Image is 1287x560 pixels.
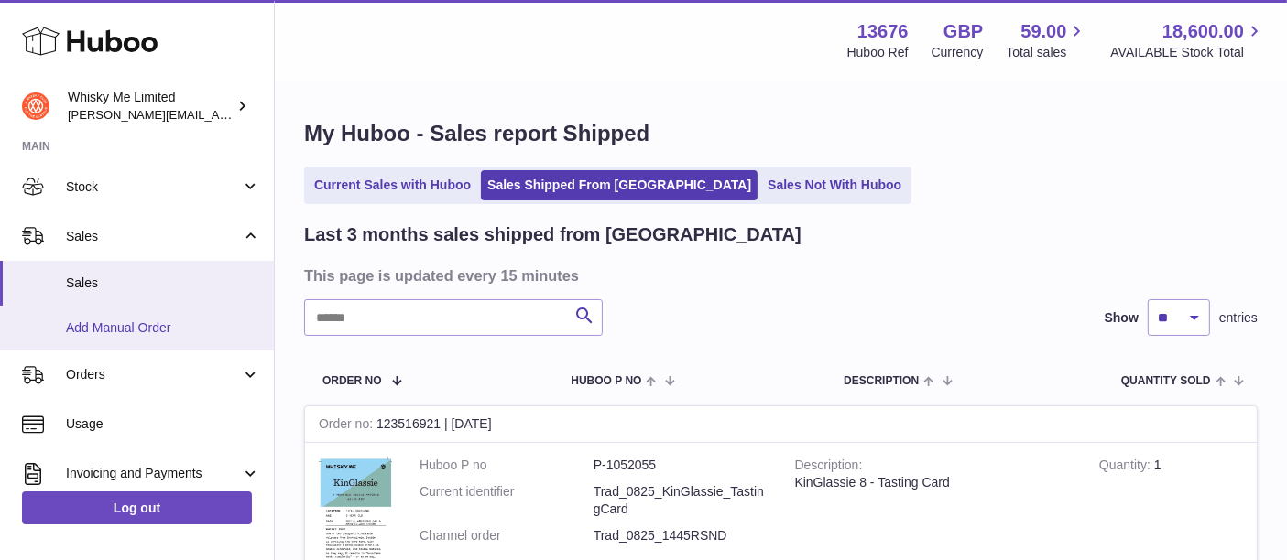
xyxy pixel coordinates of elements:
strong: Quantity [1099,458,1154,477]
div: Huboo Ref [847,44,909,61]
strong: 13676 [857,19,909,44]
span: Huboo P no [571,375,641,387]
span: Add Manual Order [66,319,260,337]
span: AVAILABLE Stock Total [1110,44,1265,61]
a: Log out [22,491,252,524]
div: Whisky Me Limited [68,89,233,124]
dt: Current identifier [420,483,594,518]
a: 59.00 Total sales [1006,19,1087,61]
span: Orders [66,366,241,383]
span: Invoicing and Payments [66,465,241,482]
span: Total sales [1006,44,1087,61]
span: entries [1219,309,1258,327]
strong: Description [795,458,863,477]
span: Sales [66,275,260,292]
span: [PERSON_NAME][EMAIL_ADDRESS][DOMAIN_NAME] [68,107,367,122]
span: Stock [66,178,241,196]
dt: Huboo P no [420,457,594,474]
dd: P-1052055 [594,457,768,474]
strong: Order no [319,416,376,436]
span: Order No [322,375,382,387]
span: Usage [66,415,260,433]
span: Quantity Sold [1121,375,1211,387]
a: Sales Not With Huboo [761,170,908,200]
dd: Trad_0825_KinGlassie_TastingCard [594,483,768,518]
div: 123516921 | [DATE] [305,406,1257,443]
h1: My Huboo - Sales report Shipped [304,119,1258,148]
a: 18,600.00 AVAILABLE Stock Total [1110,19,1265,61]
strong: GBP [943,19,983,44]
span: 18,600.00 [1162,19,1244,44]
dt: Channel order [420,527,594,544]
div: KinGlassie 8 - Tasting Card [795,474,1072,491]
span: 59.00 [1020,19,1066,44]
span: Description [844,375,919,387]
span: Sales [66,228,241,245]
a: Current Sales with Huboo [308,170,477,200]
dd: Trad_0825_1445RSND [594,527,768,544]
div: Currency [932,44,984,61]
img: frances@whiskyshop.com [22,92,49,120]
label: Show [1105,309,1139,327]
h3: This page is updated every 15 minutes [304,265,1253,285]
h2: Last 3 months sales shipped from [GEOGRAPHIC_DATA] [304,222,802,247]
a: Sales Shipped From [GEOGRAPHIC_DATA] [481,170,758,200]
